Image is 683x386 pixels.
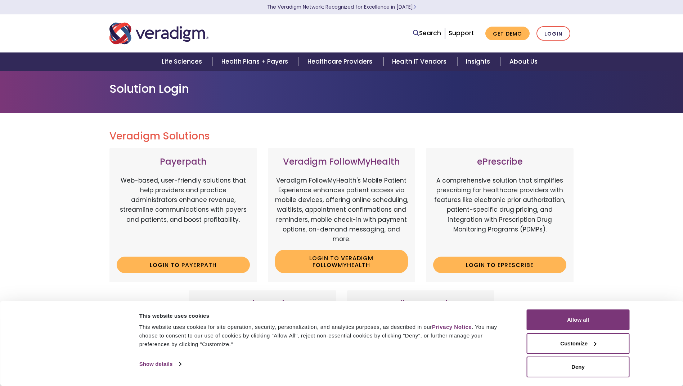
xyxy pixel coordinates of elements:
[117,257,250,273] a: Login to Payerpath
[527,309,630,330] button: Allow all
[527,333,630,354] button: Customize
[139,312,511,320] div: This website uses cookies
[527,357,630,377] button: Deny
[413,4,416,10] span: Learn More
[449,29,474,37] a: Support
[275,176,408,244] p: Veradigm FollowMyHealth's Mobile Patient Experience enhances patient access via mobile devices, o...
[413,28,441,38] a: Search
[457,52,501,71] a: Insights
[109,22,208,45] img: Veradigm logo
[432,324,472,330] a: Privacy Notice
[213,52,299,71] a: Health Plans + Payers
[117,176,250,251] p: Web-based, user-friendly solutions that help providers and practice administrators enhance revenu...
[383,52,457,71] a: Health IT Vendors
[196,299,329,309] h3: Practice Fusion
[267,4,416,10] a: The Veradigm Network: Recognized for Excellence in [DATE]Learn More
[275,157,408,167] h3: Veradigm FollowMyHealth
[354,299,487,309] h3: Client Portal
[139,359,181,369] a: Show details
[109,130,574,142] h2: Veradigm Solutions
[485,27,530,41] a: Get Demo
[433,257,566,273] a: Login to ePrescribe
[117,157,250,167] h3: Payerpath
[433,157,566,167] h3: ePrescribe
[501,52,546,71] a: About Us
[153,52,213,71] a: Life Sciences
[299,52,383,71] a: Healthcare Providers
[433,176,566,251] p: A comprehensive solution that simplifies prescribing for healthcare providers with features like ...
[139,323,511,349] div: This website uses cookies for site operation, security, personalization, and analytics purposes, ...
[536,26,570,41] a: Login
[275,250,408,273] a: Login to Veradigm FollowMyHealth
[109,82,574,96] h1: Solution Login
